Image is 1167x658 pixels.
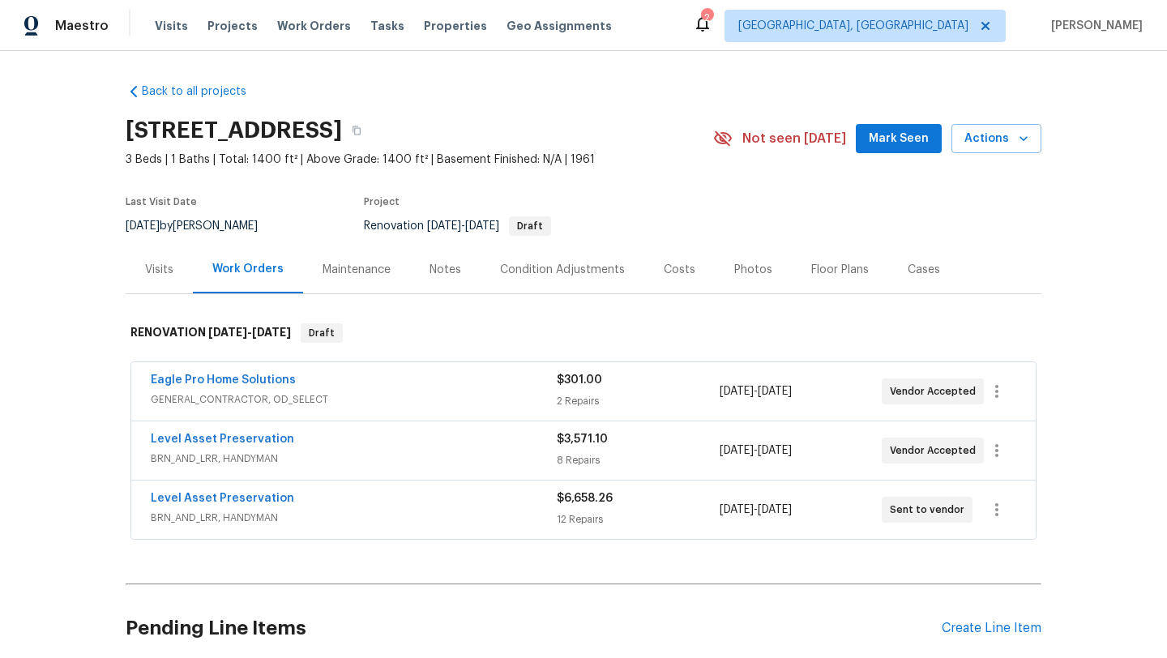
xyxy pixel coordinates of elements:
[126,307,1041,359] div: RENOVATION [DATE]-[DATE]Draft
[557,393,719,409] div: 2 Repairs
[151,451,557,467] span: BRN_AND_LRR, HANDYMAN
[126,152,713,168] span: 3 Beds | 1 Baths | Total: 1400 ft² | Above Grade: 1400 ft² | Basement Finished: N/A | 1961
[720,502,792,518] span: -
[370,20,404,32] span: Tasks
[342,116,371,145] button: Copy Address
[720,383,792,399] span: -
[890,442,982,459] span: Vendor Accepted
[664,262,695,278] div: Costs
[465,220,499,232] span: [DATE]
[208,327,291,338] span: -
[151,510,557,526] span: BRN_AND_LRR, HANDYMAN
[427,220,461,232] span: [DATE]
[557,374,602,386] span: $301.00
[951,124,1041,154] button: Actions
[720,504,754,515] span: [DATE]
[126,122,342,139] h2: [STREET_ADDRESS]
[130,323,291,343] h6: RENOVATION
[758,386,792,397] span: [DATE]
[500,262,625,278] div: Condition Adjustments
[890,502,971,518] span: Sent to vendor
[126,220,160,232] span: [DATE]
[126,83,281,100] a: Back to all projects
[742,130,846,147] span: Not seen [DATE]
[277,18,351,34] span: Work Orders
[126,216,277,236] div: by [PERSON_NAME]
[55,18,109,34] span: Maestro
[126,197,197,207] span: Last Visit Date
[869,129,929,149] span: Mark Seen
[557,511,719,528] div: 12 Repairs
[151,493,294,504] a: Level Asset Preservation
[364,197,400,207] span: Project
[811,262,869,278] div: Floor Plans
[151,391,557,408] span: GENERAL_CONTRACTOR, OD_SELECT
[212,261,284,277] div: Work Orders
[364,220,551,232] span: Renovation
[720,386,754,397] span: [DATE]
[1045,18,1143,34] span: [PERSON_NAME]
[427,220,499,232] span: -
[720,442,792,459] span: -
[430,262,461,278] div: Notes
[151,434,294,445] a: Level Asset Preservation
[758,504,792,515] span: [DATE]
[145,262,173,278] div: Visits
[720,445,754,456] span: [DATE]
[734,262,772,278] div: Photos
[323,262,391,278] div: Maintenance
[701,10,712,26] div: 2
[155,18,188,34] span: Visits
[557,434,608,445] span: $3,571.10
[507,18,612,34] span: Geo Assignments
[557,452,719,468] div: 8 Repairs
[302,325,341,341] span: Draft
[511,221,549,231] span: Draft
[151,374,296,386] a: Eagle Pro Home Solutions
[908,262,940,278] div: Cases
[758,445,792,456] span: [DATE]
[964,129,1028,149] span: Actions
[252,327,291,338] span: [DATE]
[856,124,942,154] button: Mark Seen
[738,18,968,34] span: [GEOGRAPHIC_DATA], [GEOGRAPHIC_DATA]
[890,383,982,399] span: Vendor Accepted
[557,493,613,504] span: $6,658.26
[424,18,487,34] span: Properties
[207,18,258,34] span: Projects
[942,621,1041,636] div: Create Line Item
[208,327,247,338] span: [DATE]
